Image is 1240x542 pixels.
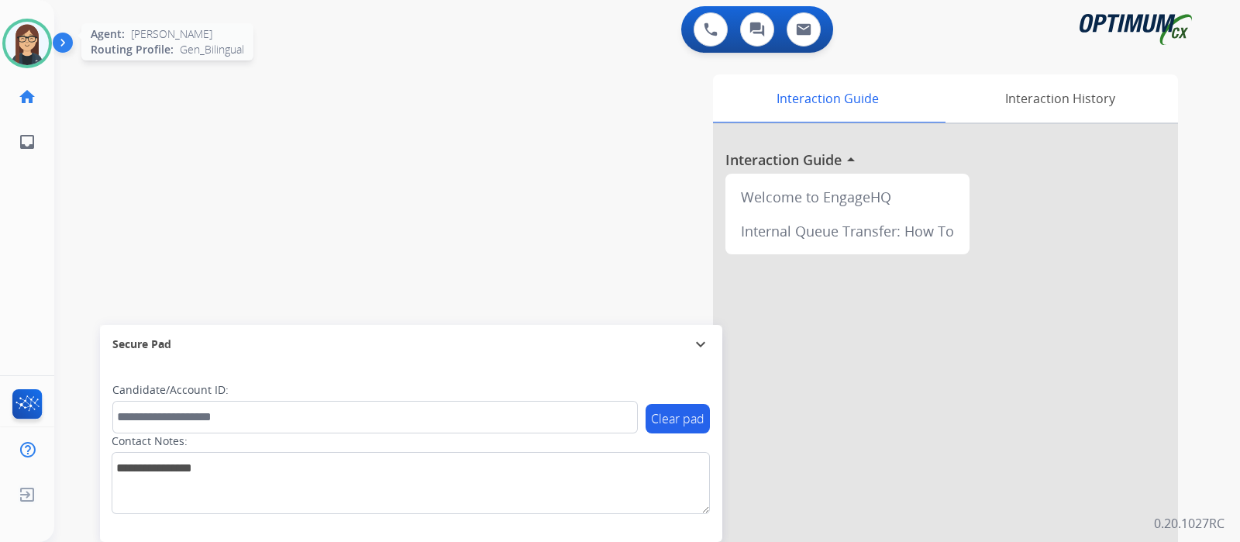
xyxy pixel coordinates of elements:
[1154,514,1224,533] p: 0.20.1027RC
[180,42,244,57] span: Gen_Bilingual
[942,74,1178,123] div: Interaction History
[131,26,212,42] span: [PERSON_NAME]
[91,26,125,42] span: Agent:
[5,22,49,65] img: avatar
[112,382,229,398] label: Candidate/Account ID:
[18,88,36,106] mat-icon: home
[112,433,188,449] label: Contact Notes:
[732,214,963,248] div: Internal Queue Transfer: How To
[713,74,942,123] div: Interaction Guide
[112,337,171,352] span: Secure Pad
[91,42,174,57] span: Routing Profile:
[18,133,36,151] mat-icon: inbox
[691,335,710,354] mat-icon: expand_more
[732,180,963,214] div: Welcome to EngageHQ
[646,404,710,433] button: Clear pad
